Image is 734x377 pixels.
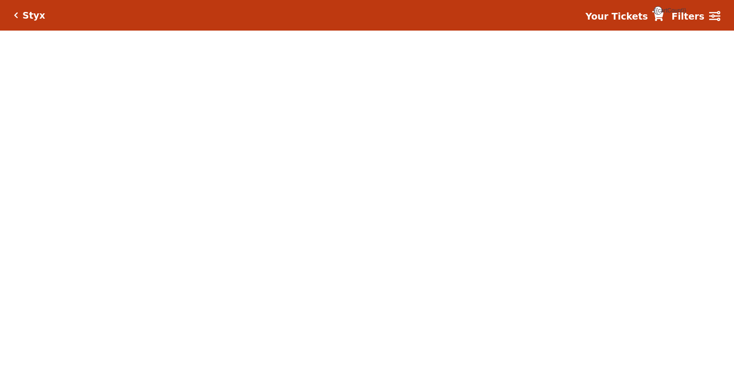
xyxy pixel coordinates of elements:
[22,10,45,21] h5: Styx
[654,6,662,15] span: {{cartCount}}
[14,12,18,19] a: Click here to go back to filters
[671,10,720,23] a: Filters
[585,11,648,22] strong: Your Tickets
[671,11,704,22] strong: Filters
[585,10,664,23] a: Your Tickets {{cartCount}}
